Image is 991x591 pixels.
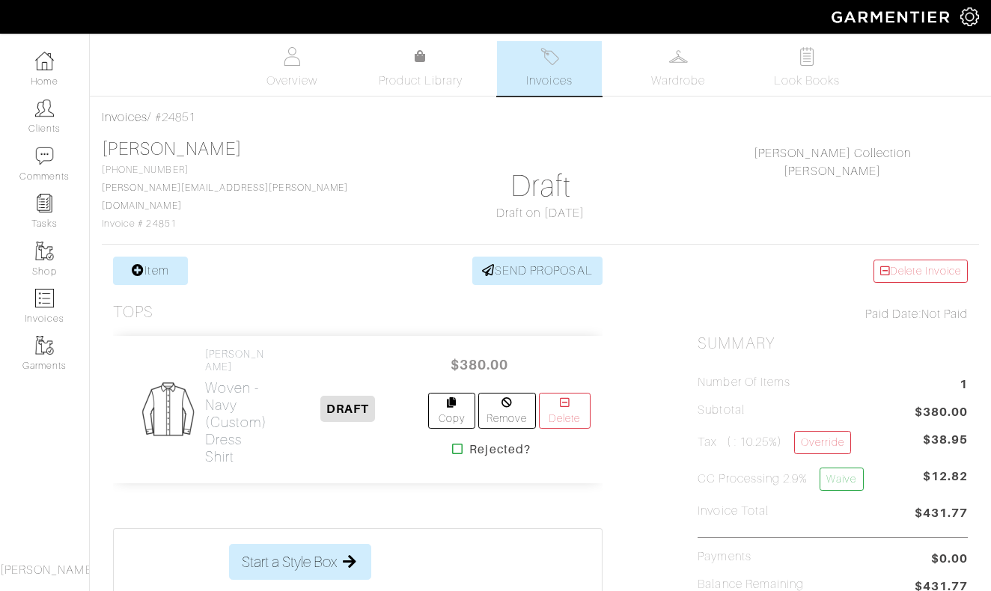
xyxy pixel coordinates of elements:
[497,41,602,96] a: Invoices
[794,431,850,454] a: Override
[35,194,54,212] img: reminder-icon-8004d30b9f0a5d33ae49ab947aed9ed385cf756f9e5892f1edd6e32f2345188e.png
[698,334,968,353] h2: Summary
[626,41,731,96] a: Wardrobe
[698,504,769,518] h5: Invoice Total
[931,550,968,568] span: $0.00
[35,147,54,165] img: comment-icon-a0a6a9ef722e966f86d9cbdc48e553b5cf19dbc54f86b18d962a5391bc8f6eb6.png
[406,204,676,222] div: Draft on [DATE]
[35,52,54,70] img: dashboard-icon-dbcd8f5a0b271acd01030246c82b418ddd0df26cd7fceb0bd07c9910d44c42f6.png
[526,72,572,90] span: Invoices
[35,289,54,307] img: orders-icon-0abe47150d42831381b5fb84f609e132dff9fe21cb692f30cb5eec754e2cba89.png
[820,468,863,491] a: Waive
[379,72,463,90] span: Product Library
[35,99,54,117] img: clients-icon-6bae9207a08558b7cb47a8932f037763ab4055f8c8b6bfacd5dc20c3e0201464.png
[915,504,968,524] span: $431.77
[102,108,979,126] div: / #24851
[102,183,348,211] a: [PERSON_NAME][EMAIL_ADDRESS][PERSON_NAME][DOMAIN_NAME]
[923,431,968,449] span: $38.95
[873,260,968,283] a: Delete Invoice
[35,336,54,355] img: garments-icon-b7da505a4dc4fd61783c78ac3ca0ef83fa9d6f193b1c9dc38574b1d14d53ca28.png
[205,379,267,465] h2: Woven - Navy (Custom) Dress Shirt
[240,41,344,96] a: Overview
[539,393,591,429] a: Delete
[35,242,54,260] img: garments-icon-b7da505a4dc4fd61783c78ac3ca0ef83fa9d6f193b1c9dc38574b1d14d53ca28.png
[242,551,337,573] span: Start a Style Box
[824,4,960,30] img: garmentier-logo-header-white-b43fb05a5012e4ada735d5af1a66efaba907eab6374d6393d1fbf88cb4ef424d.png
[698,431,850,454] h5: Tax ( : 10.25%)
[113,303,153,322] h3: Tops
[113,257,188,285] a: Item
[406,168,676,204] h1: Draft
[698,403,744,417] h5: Subtotal
[915,403,968,423] span: $380.00
[698,468,863,491] h5: CC Processing 2.9%
[102,111,147,124] a: Invoices
[102,165,348,229] span: [PHONE_NUMBER] Invoice # 24851
[754,41,859,96] a: Look Books
[540,47,559,66] img: orders-27d20c2124de7fd6de4e0e44c1d41de31381a507db9b33961299e4e07d508b8c.svg
[368,48,473,90] a: Product Library
[698,550,751,564] h5: Payments
[428,393,475,429] a: Copy
[434,349,524,381] span: $380.00
[923,468,968,497] span: $12.82
[205,348,267,373] h4: [PERSON_NAME]
[698,305,968,323] div: Not Paid
[669,47,688,66] img: wardrobe-487a4870c1b7c33e795ec22d11cfc2ed9d08956e64fb3008fe2437562e282088.svg
[472,257,603,285] a: SEND PROPOSAL
[754,147,911,160] a: [PERSON_NAME] Collection
[320,396,375,422] span: DRAFT
[698,376,790,390] h5: Number of Items
[137,378,198,441] img: Mens_Woven-3af304f0b202ec9cb0a26b9503a50981a6fda5c95ab5ec1cadae0dbe11e5085a.png
[865,307,921,321] span: Paid Date:
[960,7,979,26] img: gear-icon-white-bd11855cb880d31180b6d7d6211b90ccbf57a29d726f0c71d8c61bd08dd39cc2.png
[229,544,371,580] button: Start a Style Box
[774,72,841,90] span: Look Books
[283,47,302,66] img: basicinfo-40fd8af6dae0f16599ec9e87c0ef1c0a1fdea2edbe929e3d69a839185d80c458.svg
[478,393,536,429] a: Remove
[205,348,267,465] a: [PERSON_NAME] Woven - Navy (Custom)Dress Shirt
[651,72,705,90] span: Wardrobe
[102,139,242,159] a: [PERSON_NAME]
[798,47,817,66] img: todo-9ac3debb85659649dc8f770b8b6100bb5dab4b48dedcbae339e5042a72dfd3cc.svg
[266,72,317,90] span: Overview
[784,165,881,178] a: [PERSON_NAME]
[960,376,968,396] span: 1
[469,441,530,459] strong: Rejected?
